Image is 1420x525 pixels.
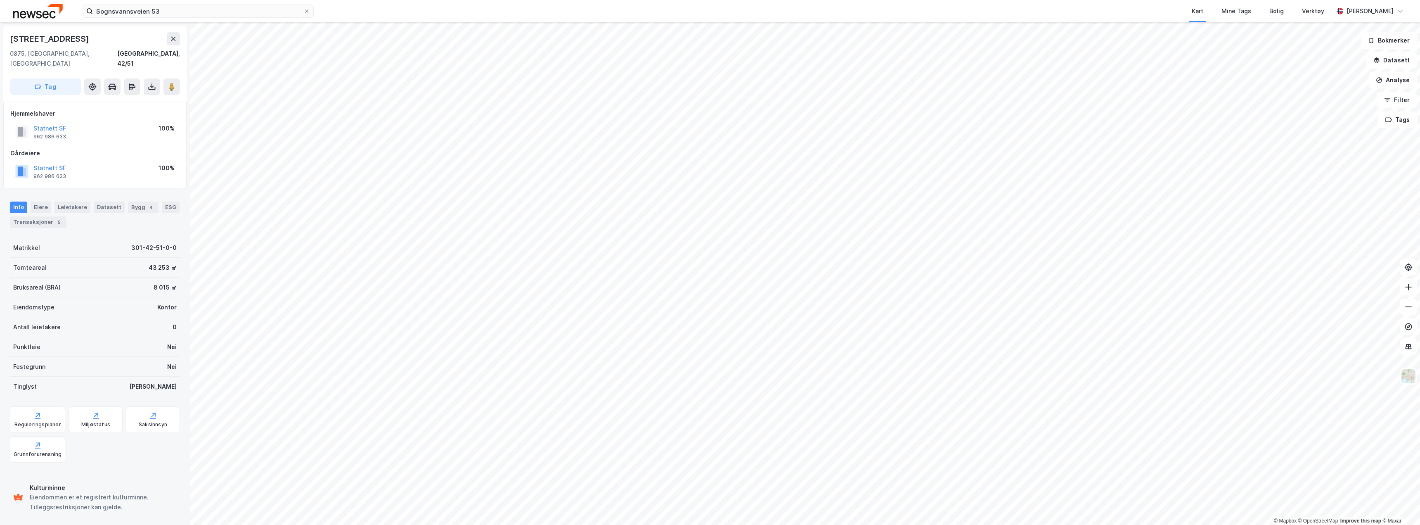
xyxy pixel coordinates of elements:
[94,202,125,213] div: Datasett
[54,202,90,213] div: Leietakere
[10,78,81,95] button: Tag
[1347,6,1394,16] div: [PERSON_NAME]
[13,243,40,253] div: Matrikkel
[147,203,155,211] div: 4
[14,421,61,428] div: Reguleringsplaner
[1366,52,1417,69] button: Datasett
[10,216,66,228] div: Transaksjoner
[13,263,46,273] div: Tomteareal
[1378,112,1417,128] button: Tags
[131,243,177,253] div: 301-42-51-0-0
[13,302,54,312] div: Eiendomstype
[1192,6,1203,16] div: Kart
[1340,518,1381,524] a: Improve this map
[13,283,61,292] div: Bruksareal (BRA)
[128,202,159,213] div: Bygg
[14,451,62,458] div: Grunnforurensning
[1361,32,1417,49] button: Bokmerker
[167,362,177,372] div: Nei
[139,421,167,428] div: Saksinnsyn
[33,173,66,180] div: 962 986 633
[117,49,180,69] div: [GEOGRAPHIC_DATA], 42/51
[154,283,177,292] div: 8 015 ㎡
[13,342,40,352] div: Punktleie
[33,133,66,140] div: 962 986 633
[1269,6,1284,16] div: Bolig
[1379,485,1420,525] div: Kontrollprogram for chat
[157,302,177,312] div: Kontor
[13,4,63,18] img: newsec-logo.f6e21ccffca1b3a03d2d.png
[81,421,110,428] div: Miljøstatus
[1302,6,1324,16] div: Verktøy
[13,322,61,332] div: Antall leietakere
[159,124,175,133] div: 100%
[173,322,177,332] div: 0
[93,5,303,17] input: Søk på adresse, matrikkel, gårdeiere, leietakere eller personer
[167,342,177,352] div: Nei
[30,492,177,512] div: Eiendommen er et registrert kulturminne. Tilleggsrestriksjoner kan gjelde.
[1401,368,1416,384] img: Z
[10,202,27,213] div: Info
[30,483,177,493] div: Kulturminne
[159,163,175,173] div: 100%
[1298,518,1338,524] a: OpenStreetMap
[55,218,63,226] div: 5
[10,32,91,45] div: [STREET_ADDRESS]
[10,148,180,158] div: Gårdeiere
[10,49,117,69] div: 0875, [GEOGRAPHIC_DATA], [GEOGRAPHIC_DATA]
[13,382,37,392] div: Tinglyst
[31,202,51,213] div: Eiere
[1379,485,1420,525] iframe: Chat Widget
[129,382,177,392] div: [PERSON_NAME]
[1377,92,1417,108] button: Filter
[162,202,180,213] div: ESG
[1274,518,1297,524] a: Mapbox
[10,109,180,119] div: Hjemmelshaver
[1221,6,1251,16] div: Mine Tags
[13,362,45,372] div: Festegrunn
[149,263,177,273] div: 43 253 ㎡
[1369,72,1417,88] button: Analyse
